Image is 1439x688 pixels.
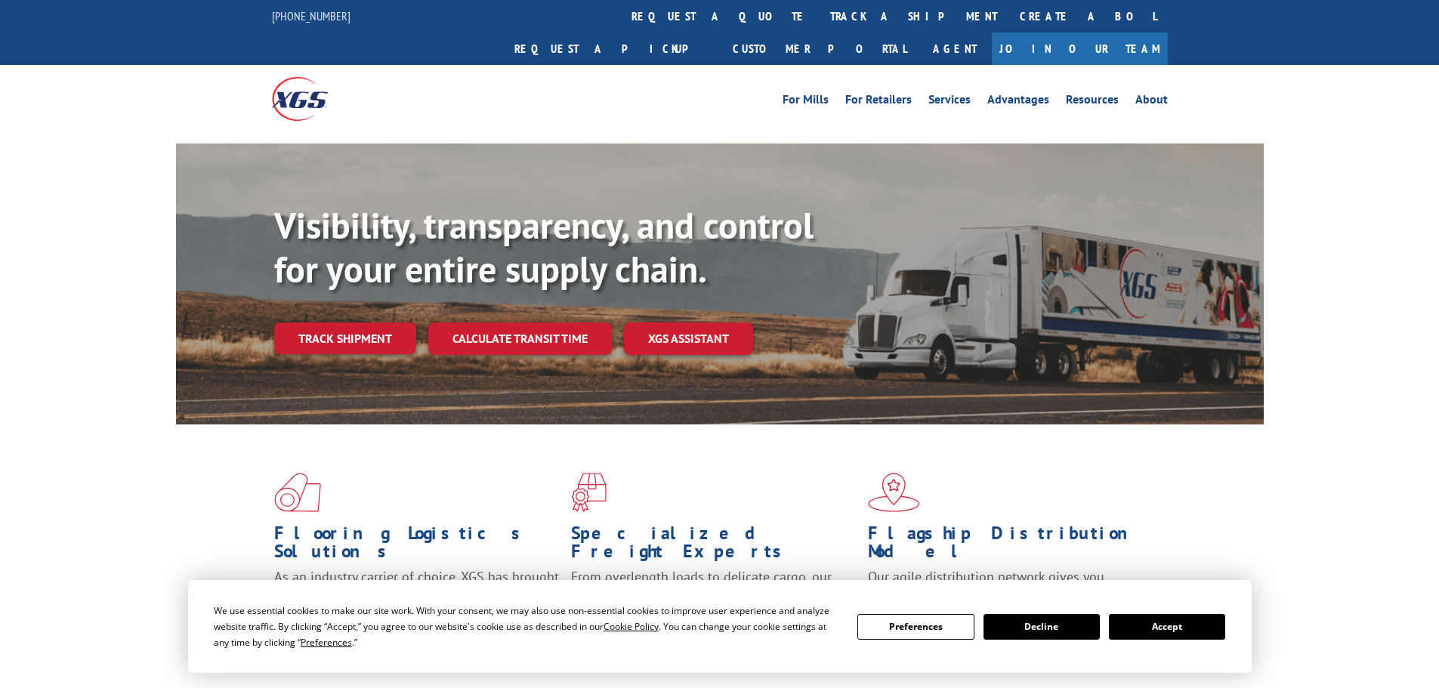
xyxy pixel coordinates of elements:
[503,32,721,65] a: Request a pickup
[214,603,839,650] div: We use essential cookies to make our site work. With your consent, we may also use non-essential ...
[301,636,352,649] span: Preferences
[783,94,829,110] a: For Mills
[984,614,1100,640] button: Decline
[571,473,607,512] img: xgs-icon-focused-on-flooring-red
[868,473,920,512] img: xgs-icon-flagship-distribution-model-red
[1066,94,1119,110] a: Resources
[571,568,857,635] p: From overlength loads to delicate cargo, our experienced staff knows the best way to move your fr...
[188,580,1252,673] div: Cookie Consent Prompt
[721,32,918,65] a: Customer Portal
[857,614,974,640] button: Preferences
[868,568,1146,603] span: Our agile distribution network gives you nationwide inventory management on demand.
[274,568,559,622] span: As an industry carrier of choice, XGS has brought innovation and dedication to flooring logistics...
[274,322,416,354] a: Track shipment
[918,32,992,65] a: Agent
[928,94,971,110] a: Services
[1109,614,1225,640] button: Accept
[274,202,814,292] b: Visibility, transparency, and control for your entire supply chain.
[845,94,912,110] a: For Retailers
[1135,94,1168,110] a: About
[428,322,612,355] a: Calculate transit time
[868,524,1153,568] h1: Flagship Distribution Model
[571,524,857,568] h1: Specialized Freight Experts
[624,322,753,355] a: XGS ASSISTANT
[272,8,350,23] a: [PHONE_NUMBER]
[992,32,1168,65] a: Join Our Team
[987,94,1049,110] a: Advantages
[274,524,560,568] h1: Flooring Logistics Solutions
[604,620,659,633] span: Cookie Policy
[274,473,321,512] img: xgs-icon-total-supply-chain-intelligence-red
